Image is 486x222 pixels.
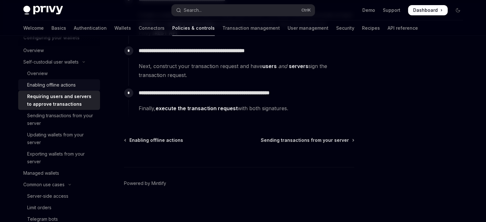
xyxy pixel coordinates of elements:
a: Security [336,20,354,36]
a: Recipes [362,20,380,36]
div: Overview [23,47,44,54]
a: Welcome [23,20,44,36]
span: Dashboard [413,7,438,13]
a: Enabling offline actions [18,79,100,91]
a: Transaction management [222,20,280,36]
span: Enabling offline actions [129,137,183,143]
a: Connectors [139,20,165,36]
em: and [278,63,287,69]
div: Sending transactions from your server [27,112,96,127]
a: Managed wallets [18,167,100,179]
a: Dashboard [408,5,448,15]
a: Support [383,7,400,13]
a: User management [288,20,328,36]
a: Demo [362,7,375,13]
button: Toggle Common use cases section [18,179,100,190]
div: Enabling offline actions [27,81,76,89]
div: Server-side access [27,192,68,200]
a: servers [289,63,308,70]
div: Requiring users and servers to approve transactions [27,93,96,108]
img: dark logo [23,6,63,15]
a: Overview [18,45,100,56]
a: API reference [388,20,418,36]
a: Updating wallets from your server [18,129,100,148]
div: Search... [184,6,202,14]
a: Requiring users and servers to approve transactions [18,91,100,110]
div: Managed wallets [23,169,59,177]
a: Overview [18,68,100,79]
span: Next, construct your transaction request and have sign the transaction request. [139,62,354,80]
button: Toggle dark mode [453,5,463,15]
a: Authentication [74,20,107,36]
span: Ctrl K [301,8,311,13]
span: Sending transactions from your server [261,137,349,143]
a: Powered by Mintlify [124,180,166,187]
a: Policies & controls [172,20,215,36]
a: Sending transactions from your server [18,110,100,129]
a: Enabling offline actions [125,137,183,143]
a: execute the transaction request [156,105,238,112]
a: Sending transactions from your server [261,137,354,143]
div: Self-custodial user wallets [23,58,79,66]
div: Limit orders [27,204,51,211]
button: Toggle Self-custodial user wallets section [18,56,100,68]
span: Finally, with both signatures. [139,104,354,113]
button: Open search [172,4,315,16]
a: users [262,63,277,70]
div: Updating wallets from your server [27,131,96,146]
a: Wallets [114,20,131,36]
div: Exporting wallets from your server [27,150,96,165]
a: Limit orders [18,202,100,213]
a: Exporting wallets from your server [18,148,100,167]
a: Server-side access [18,190,100,202]
div: Overview [27,70,48,77]
a: Basics [51,20,66,36]
div: Common use cases [23,181,65,188]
